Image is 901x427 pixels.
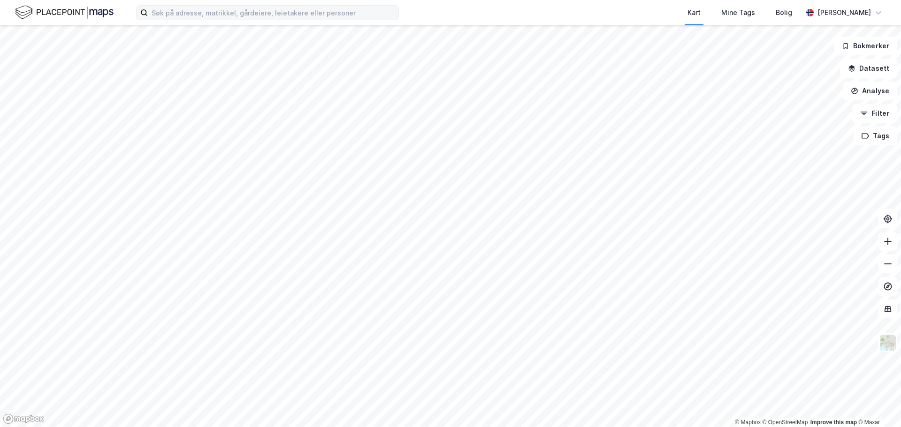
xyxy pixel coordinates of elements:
div: Bolig [776,7,792,18]
div: [PERSON_NAME] [817,7,871,18]
input: Søk på adresse, matrikkel, gårdeiere, leietakere eller personer [148,6,398,20]
div: Kart [687,7,701,18]
img: logo.f888ab2527a4732fd821a326f86c7f29.svg [15,4,114,21]
iframe: Chat Widget [854,382,901,427]
div: Mine Tags [721,7,755,18]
